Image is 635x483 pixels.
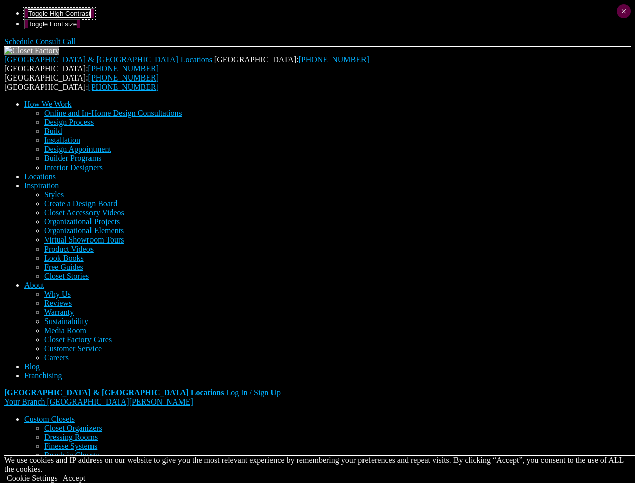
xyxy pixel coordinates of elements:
[44,442,97,450] a: Finesse Systems
[88,64,159,73] a: [PHONE_NUMBER]
[4,397,193,406] a: Your Branch [GEOGRAPHIC_DATA][PERSON_NAME]
[24,8,95,19] button: Toggle High Contrast
[44,226,124,235] a: Organizational Elements
[28,20,77,28] span: Toggle Font size
[44,290,71,298] a: Why Us
[63,474,85,482] a: Accept
[44,109,182,117] a: Online and In-Home Design Consultations
[24,371,62,380] a: Franchising
[44,208,124,217] a: Closet Accessory Videos
[298,55,369,64] a: [PHONE_NUMBER]
[44,317,88,326] a: Sustainability
[44,344,102,353] a: Customer Service
[4,73,159,91] span: [GEOGRAPHIC_DATA]: [GEOGRAPHIC_DATA]:
[44,263,83,271] a: Free Guides
[4,55,369,73] span: [GEOGRAPHIC_DATA]: [GEOGRAPHIC_DATA]:
[44,433,98,441] a: Dressing Rooms
[88,83,159,91] a: [PHONE_NUMBER]
[4,388,224,397] a: [GEOGRAPHIC_DATA] & [GEOGRAPHIC_DATA] Locations
[44,163,103,172] a: Interior Designers
[4,456,635,474] div: We use cookies and IP address on our website to give you the most relevant experience by remember...
[617,4,631,18] button: Close
[44,235,124,244] a: Virtual Showroom Tours
[44,199,117,208] a: Create a Design Board
[4,55,212,64] span: [GEOGRAPHIC_DATA] & [GEOGRAPHIC_DATA] Locations
[24,181,59,190] a: Inspiration
[44,335,112,344] a: Closet Factory Cares
[44,308,74,316] a: Warranty
[44,272,89,280] a: Closet Stories
[7,474,58,482] a: Cookie Settings
[44,326,86,335] a: Media Room
[44,154,101,163] a: Builder Programs
[4,397,45,406] span: Your Branch
[24,100,72,108] a: How We Work
[24,415,75,423] a: Custom Closets
[24,281,44,289] a: About
[44,145,111,153] a: Design Appointment
[4,55,214,64] a: [GEOGRAPHIC_DATA] & [GEOGRAPHIC_DATA] Locations
[44,136,80,144] a: Installation
[88,73,159,82] a: [PHONE_NUMBER]
[44,353,69,362] a: Careers
[44,451,99,459] a: Reach-in Closets
[44,217,120,226] a: Organizational Projects
[62,37,76,46] a: Call
[44,127,62,135] a: Build
[44,254,84,262] a: Look Books
[4,46,59,55] img: Closet Factory
[24,19,81,29] button: Toggle Font size
[4,37,60,46] a: Schedule Consult
[47,397,193,406] span: [GEOGRAPHIC_DATA][PERSON_NAME]
[226,388,280,397] a: Log In / Sign Up
[44,424,102,432] a: Closet Organizers
[44,299,72,307] a: Reviews
[44,245,94,253] a: Product Videos
[44,118,94,126] a: Design Process
[44,190,64,199] a: Styles
[24,362,40,371] a: Blog
[28,10,90,17] span: Toggle High Contrast
[24,172,56,181] a: Locations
